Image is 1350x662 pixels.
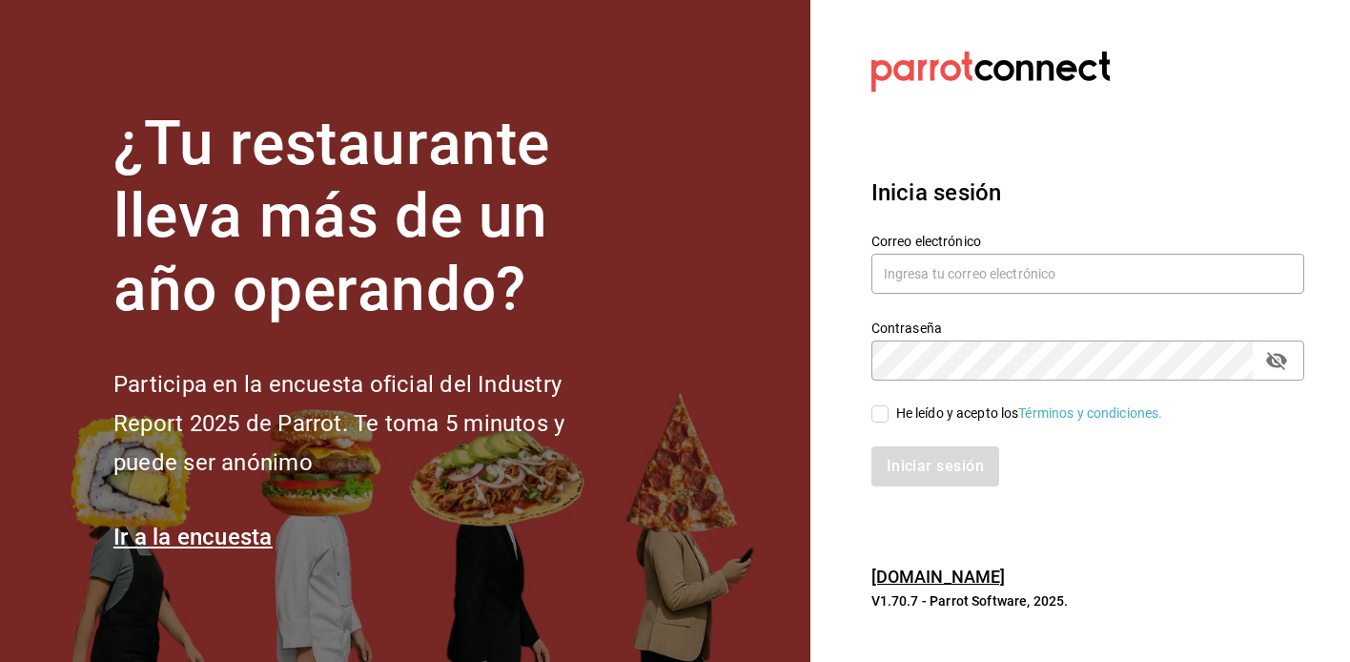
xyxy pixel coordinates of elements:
h1: ¿Tu restaurante lleva más de un año operando? [113,108,628,327]
input: Ingresa tu correo electrónico [871,254,1304,294]
h2: Participa en la encuesta oficial del Industry Report 2025 de Parrot. Te toma 5 minutos y puede se... [113,365,628,482]
button: passwordField [1260,344,1293,377]
label: Correo electrónico [871,234,1304,247]
label: Contraseña [871,321,1304,334]
a: [DOMAIN_NAME] [871,567,1006,587]
p: V1.70.7 - Parrot Software, 2025. [871,591,1304,610]
div: He leído y acepto los [896,403,1163,424]
a: Términos y condiciones. [1018,405,1162,421]
a: Ir a la encuesta [113,524,273,550]
h3: Inicia sesión [871,176,1304,210]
